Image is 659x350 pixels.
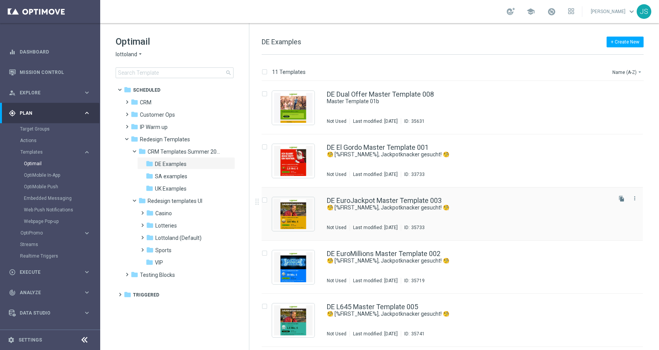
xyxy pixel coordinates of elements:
[274,305,313,335] img: 35741.jpeg
[146,234,154,241] i: folder
[131,271,138,278] i: folder
[9,269,16,276] i: play_circle_outline
[327,310,593,318] a: 🧐 [%FIRST_NAME%], Jackpotknacker gesucht! 🧐
[8,69,91,75] div: Mission Control
[140,271,175,278] span: Testing Blocks
[20,149,91,155] button: Templates keyboard_arrow_right
[327,250,440,257] a: DE EuroMillions Master Template 002
[20,123,99,135] div: Target Groups
[131,135,138,143] i: folder
[411,278,425,284] div: 35719
[20,227,99,239] div: OptiPromo
[8,337,15,343] i: settings
[20,323,81,343] a: Optibot
[9,62,91,82] div: Mission Control
[401,224,425,231] div: ID:
[20,253,80,259] a: Realtime Triggers
[24,218,80,224] a: Webpage Pop-up
[327,98,610,105] div: Master Template 01b
[607,37,644,47] button: + Create New
[631,194,639,203] button: more_vert
[254,188,657,241] div: Press SPACE to select this row.
[327,224,346,231] div: Not Used
[327,331,346,337] div: Not Used
[83,229,91,237] i: keyboard_arrow_right
[327,257,593,265] a: 🧐 [%FIRST_NAME%], Jackpotknacker gesucht! 🧐
[327,197,442,204] a: DE EuroJackpot Master Template 003
[20,42,91,62] a: Dashboard
[146,160,153,167] i: folder
[146,172,153,180] i: folder
[327,91,434,98] a: DE Dual Offer Master Template 008
[8,290,91,296] button: track_changes Analyze keyboard_arrow_right
[401,331,425,337] div: ID:
[20,311,83,315] span: Data Studio
[9,323,91,343] div: Optibot
[146,258,153,266] i: folder
[20,90,83,95] span: Explore
[20,230,91,236] div: OptiPromo keyboard_arrow_right
[274,252,313,282] img: 35719.jpeg
[9,49,16,55] i: equalizer
[146,184,153,192] i: folder
[327,151,593,158] a: 🧐 [%FIRST_NAME%], Jackpotknacker gesucht! 🧐
[24,161,80,167] a: Optimail
[225,70,232,76] span: search
[327,204,610,211] div: 🧐 [%FIRST_NAME%], Jackpotknacker gesucht! 🧐
[8,110,91,116] div: gps_fixed Plan keyboard_arrow_right
[83,289,91,296] i: keyboard_arrow_right
[155,210,172,217] span: Casino
[327,118,346,124] div: Not Used
[140,136,190,143] span: Redesign Templates
[155,247,171,254] span: Sports
[20,135,99,146] div: Actions
[148,198,202,204] span: Redesign templates UI
[24,172,80,178] a: OptiMobile In-App
[20,62,91,82] a: Mission Control
[155,173,187,180] span: SA examples
[83,149,91,156] i: keyboard_arrow_right
[20,290,83,295] span: Analyze
[20,231,83,235] div: OptiPromo
[327,310,610,318] div: 🧐 [%FIRST_NAME%], Jackpotknacker gesucht! 🧐
[9,89,16,96] i: person_search
[131,123,138,131] i: folder
[146,221,154,229] i: folder
[116,51,137,58] span: lottoland
[83,109,91,117] i: keyboard_arrow_right
[9,42,91,62] div: Dashboard
[254,134,657,188] div: Press SPACE to select this row.
[619,196,625,202] i: file_copy
[9,289,16,296] i: track_changes
[20,231,76,235] span: OptiPromo
[116,35,234,48] h1: Optimail
[24,169,99,181] div: OptiMobile In-App
[411,224,425,231] div: 35733
[24,181,99,193] div: OptiMobile Push
[138,197,146,204] i: folder
[612,67,644,77] button: Name (A-Z)arrow_drop_down
[637,4,651,19] div: JS
[140,111,175,118] span: Customer Ops
[155,234,202,241] span: Lottoland (Default)
[124,291,131,298] i: folder
[8,310,91,316] button: Data Studio keyboard_arrow_right
[24,193,99,204] div: Embedded Messaging
[9,110,16,117] i: gps_fixed
[20,150,83,154] div: Templates
[9,89,83,96] div: Explore
[411,171,425,178] div: 33733
[83,89,91,96] i: keyboard_arrow_right
[350,278,401,284] div: Last modified: [DATE]
[20,126,80,132] a: Target Groups
[155,161,187,167] span: DE Examples
[627,7,636,16] span: keyboard_arrow_down
[327,144,429,151] a: DE El Gordo Master Template 001
[617,194,627,204] button: file_copy
[274,199,313,229] img: 35733.jpeg
[632,195,638,201] i: more_vert
[24,204,99,216] div: Web Push Notifications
